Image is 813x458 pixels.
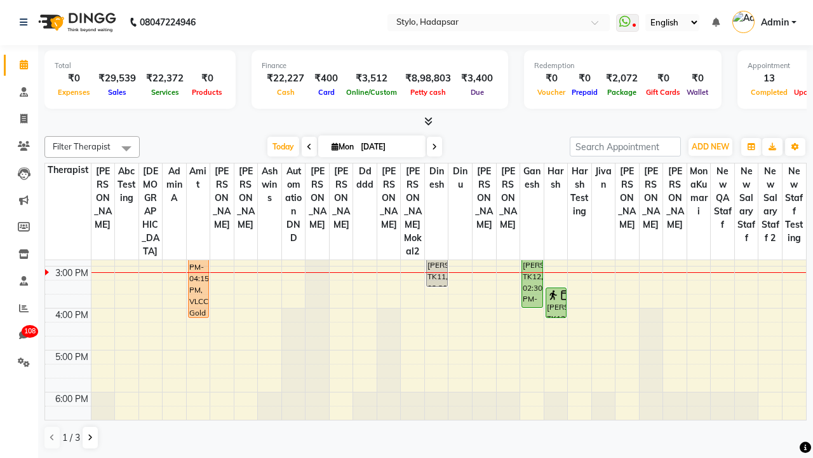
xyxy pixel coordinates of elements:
span: [PERSON_NAME] [306,163,329,233]
span: Cash [274,88,298,97]
div: [PERSON_NAME], TK12, 03:30 PM-04:15 PM, Facial New SP [546,288,567,317]
div: 5:00 PM [53,350,91,364]
span: New Salary Staff [735,163,758,246]
span: dinesh [425,163,448,193]
span: 1 / 3 [62,431,80,445]
div: ₹0 [189,71,225,86]
div: 13 [748,71,791,86]
span: ddddd [353,163,377,193]
span: Prepaid [568,88,601,97]
span: [PERSON_NAME] [640,163,663,233]
span: Admin A [163,163,186,206]
span: [PERSON_NAME] [91,163,115,233]
span: [PERSON_NAME] Mokal2 [401,163,424,260]
span: [PERSON_NAME] [330,163,353,233]
span: Sales [105,88,130,97]
div: ₹0 [683,71,711,86]
span: harsh [544,163,568,193]
div: 3:00 PM [53,267,91,280]
span: harsh testing [568,163,591,219]
span: Wallet [683,88,711,97]
span: dinu [448,163,472,193]
span: New QA Staff [711,163,734,233]
span: ADD NEW [692,142,729,151]
span: Services [148,88,182,97]
span: Mon [328,142,357,151]
span: Admin [761,16,789,29]
b: 08047224946 [140,4,196,40]
span: Voucher [534,88,568,97]
div: 6:00 PM [53,392,91,406]
a: 108 [4,325,34,346]
span: [PERSON_NAME] [210,163,234,233]
span: [PERSON_NAME] [234,163,258,233]
span: Automation DND [282,163,306,246]
span: Filter Therapist [53,141,111,151]
span: Today [267,137,299,156]
span: Amit [187,163,210,193]
span: MonaKumari [687,163,711,219]
span: [PERSON_NAME] [473,163,496,233]
div: ₹0 [568,71,601,86]
img: Admin [732,11,755,33]
div: ₹3,512 [343,71,400,86]
div: ₹22,227 [262,71,309,86]
span: Petty cash [407,88,449,97]
span: [DEMOGRAPHIC_DATA] [139,163,163,260]
span: Card [315,88,338,97]
span: [PERSON_NAME] [615,163,639,233]
div: ₹2,072 [601,71,643,86]
span: Products [189,88,225,97]
input: Search Appointment [570,137,681,156]
span: Online/Custom [343,88,400,97]
div: ₹0 [534,71,568,86]
div: ₹400 [309,71,343,86]
span: Gift Cards [643,88,683,97]
div: Total [55,60,225,71]
div: ₹22,372 [141,71,189,86]
div: ₹3,400 [456,71,498,86]
span: Ganesh [520,163,544,193]
img: logo [32,4,119,40]
div: Finance [262,60,498,71]
span: 108 [22,325,38,338]
div: [PERSON_NAME], TK12, 02:30 PM-04:00 PM, Lotus Facial,[PERSON_NAME] Facial (₹100) [522,246,542,307]
div: ₹0 [643,71,683,86]
input: 2025-09-01 [357,137,420,156]
div: [PERSON_NAME], TK11, 02:30 PM-03:30 PM, [PERSON_NAME] Facial2 [427,246,447,286]
span: [PERSON_NAME] [497,163,520,233]
span: Abc testing [115,163,138,206]
div: ₹8,98,803 [400,71,456,86]
span: Expenses [55,88,93,97]
span: ashwins [258,163,281,206]
span: Completed [748,88,791,97]
div: Therapist [45,163,91,177]
span: jivan [592,163,615,193]
div: 4:00 PM [53,309,91,322]
span: New staff Testing [783,163,806,246]
div: ₹0 [55,71,93,86]
span: [PERSON_NAME] [663,163,687,233]
div: [PERSON_NAME], TK03, 01:45 PM-04:15 PM, VLCC Gold Facial,Balinese Therapy (60 Mins) [189,214,209,317]
button: ADD NEW [689,138,732,156]
span: New Salary Staff 2 [758,163,782,246]
span: Due [467,88,487,97]
span: [PERSON_NAME] [377,163,401,233]
div: ₹29,539 [93,71,141,86]
div: Redemption [534,60,711,71]
span: Package [604,88,640,97]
